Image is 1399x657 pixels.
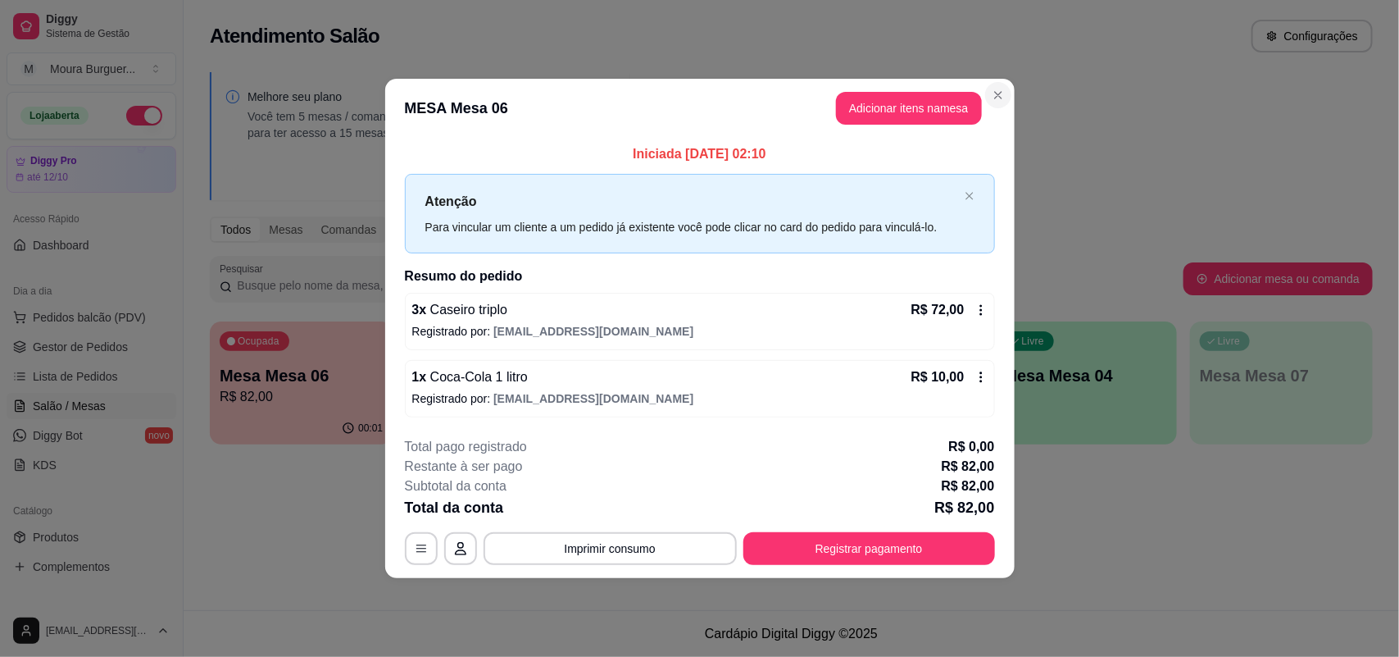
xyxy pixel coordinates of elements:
p: R$ 10,00 [911,367,965,387]
p: Registrado por: [412,390,988,407]
p: Total da conta [405,496,504,519]
p: Restante à ser pago [405,457,523,477]
span: [EMAIL_ADDRESS][DOMAIN_NAME] [493,392,693,405]
span: Coca-Cola 1 litro [426,370,528,384]
h2: Resumo do pedido [405,267,995,286]
p: 3 x [412,300,508,320]
p: R$ 82,00 [942,477,995,496]
button: Adicionar itens namesa [836,92,982,125]
p: Subtotal da conta [405,477,507,496]
p: R$ 82,00 [934,496,994,519]
span: [EMAIL_ADDRESS][DOMAIN_NAME] [493,325,693,338]
p: R$ 82,00 [942,457,995,477]
button: Registrar pagamento [743,532,995,565]
span: Caseiro triplo [426,303,507,317]
p: Iniciada [DATE] 02:10 [405,144,995,164]
p: Registrado por: [412,323,988,340]
p: Total pago registrado [405,437,527,457]
p: 1 x [412,367,528,387]
span: close [965,191,974,201]
button: Imprimir consumo [484,532,737,565]
p: R$ 0,00 [948,437,994,457]
header: MESA Mesa 06 [385,79,1015,138]
button: close [965,191,974,202]
div: Para vincular um cliente a um pedido já existente você pode clicar no card do pedido para vinculá... [425,218,958,236]
p: R$ 72,00 [911,300,965,320]
p: Atenção [425,191,958,212]
button: Close [985,82,1011,108]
